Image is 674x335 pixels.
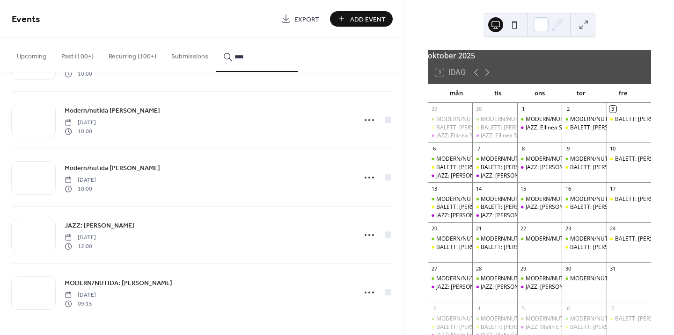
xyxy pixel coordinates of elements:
div: JAZZ: [PERSON_NAME] [481,172,539,180]
div: BALETT: [PERSON_NAME] [481,323,548,331]
div: BALETT: [PERSON_NAME] [570,323,637,331]
div: MODERN/NUTIDA: [PERSON_NAME] [570,315,664,323]
div: MODERN/NUTIDA: [PERSON_NAME] [526,275,620,283]
div: 3 [431,305,438,312]
div: MODERN/NUTIDA: [PERSON_NAME] [526,155,620,163]
a: Export [274,11,326,27]
div: JAZZ: [PERSON_NAME] [436,283,495,291]
span: Modern/nutida [PERSON_NAME] [65,164,160,173]
div: MODERN/NUTIDA: Satoshi Kudo [472,275,517,283]
div: MODERN/NUTIDA: Simon Granit Ossoinak [472,315,517,323]
div: 21 [475,225,482,232]
div: JAZZ: Anna Holmström [428,212,472,220]
button: Add Event [330,11,393,27]
div: MODERN/NUTIDA: [PERSON_NAME] [436,275,530,283]
div: 30 [564,265,571,272]
div: MODERN/NUTIDA: [PERSON_NAME] [570,195,664,203]
div: BALETT: Charlotte Fürst [472,203,517,211]
div: BALETT: Ivailo Valev [562,323,606,331]
div: MODERN/NUTIDA: Lisa Janbell [562,195,606,203]
div: BALETT: Charlotte Fürst [607,195,651,203]
div: MODERN/NUTIDA: [PERSON_NAME] [570,115,664,123]
span: Export [294,14,319,24]
div: 22 [520,225,527,232]
div: BALETT: Andrey Leonovich [607,235,651,243]
span: [DATE] [65,291,96,299]
div: BALETT: Ivailo Valev [472,323,517,331]
div: 9 [564,145,571,152]
span: 10:00 [65,127,96,135]
span: JAZZ: [PERSON_NAME] [65,221,134,231]
div: MODERN/NUTIDA: Martin Kilvady [428,235,472,243]
div: BALETT: [PERSON_NAME] [570,203,637,211]
div: JAZZ: [PERSON_NAME] [481,283,539,291]
div: JAZZ: Ellinea Siambalis [436,132,495,140]
span: [DATE] [65,234,96,242]
div: MODERN/NUTIDA: [PERSON_NAME] [481,235,575,243]
div: BALETT: Ivailo Valev [607,315,651,323]
div: mån [435,84,477,103]
span: 10:00 [65,185,96,193]
div: 8 [520,145,527,152]
div: MODERN/NUTIDA: Mari Raudsepp [428,155,472,163]
div: 27 [431,265,438,272]
div: MODERN/NUTIDA: [PERSON_NAME] [436,195,530,203]
div: JAZZ: [PERSON_NAME] [526,203,584,211]
div: 6 [564,305,571,312]
a: MODERN/NUTIDA: [PERSON_NAME] [65,278,172,288]
div: BALETT: Ivailo Valev [428,323,472,331]
div: MODERN/NUTIDA: Lisa Janbell [517,195,562,203]
div: 30 [475,106,482,113]
div: BALETT: Lee Brummer [472,164,517,171]
div: BALETT: Andrey Leonovich [428,243,472,251]
div: MODERN/NUTIDA: Julia Kraus Dybeck [428,115,472,123]
div: 2 [564,106,571,113]
a: Modern/nutida [PERSON_NAME] [65,163,160,173]
div: MODERN/NUTIDA: [PERSON_NAME] [570,235,664,243]
div: MODERN/NUTIDA: [PERSON_NAME] [570,275,664,283]
span: 10:00 [65,70,96,78]
div: MODERN/NUTIDA: [PERSON_NAME] [570,155,664,163]
div: MODERN/NUTIDA: Mari Raudsepp [472,155,517,163]
div: BALETT: [PERSON_NAME] [481,164,548,171]
span: Events [12,10,40,29]
div: MODERN/NUTIDA: [PERSON_NAME] [481,115,575,123]
div: BALETT: Lee Brummer [428,164,472,171]
span: Add Event [350,14,386,24]
div: MODERN/NUTIDA: Julia Kraus Dybeck [562,115,606,123]
div: 5 [520,305,527,312]
a: JAZZ: [PERSON_NAME] [65,220,134,231]
div: 20 [431,225,438,232]
div: MODERN/NUTIDA: [PERSON_NAME] [481,195,575,203]
div: 13 [431,185,438,192]
div: JAZZ: Johan Forsberg [428,172,472,180]
div: MODERN/NUTIDA: Satoshi Kudo [428,275,472,283]
div: JAZZ: Eva Gardfors [428,283,472,291]
div: BALETT: [PERSON_NAME] [481,124,548,132]
div: 10 [609,145,616,152]
button: Recurring (100+) [101,38,164,71]
div: MODERN/NUTIDA: Martin Kilvady [517,235,562,243]
div: BALETT: Anna Grip [607,115,651,123]
div: JAZZ: Ellinea Siambalis [428,132,472,140]
div: MODERN/NUTIDA: [PERSON_NAME] [481,155,575,163]
div: 24 [609,225,616,232]
div: MODERN/NUTIDA: [PERSON_NAME] [481,275,575,283]
div: oktober 2025 [428,50,651,61]
div: JAZZ: Johan Forsberg [517,164,562,171]
div: BALETT: Anna Grip [428,124,472,132]
div: JAZZ: Anna Holmström [517,203,562,211]
div: MODERN/NUTIDA: [PERSON_NAME] [481,315,575,323]
div: MODERN/NUTIDA: Satoshi Kudo [517,275,562,283]
div: 7 [475,145,482,152]
span: MODERN/NUTIDA: [PERSON_NAME] [65,278,172,288]
div: MODERN/NUTIDA: Martin Kilvady [472,235,517,243]
div: 4 [475,305,482,312]
div: MODERN/NUTIDA: Martin Kilvady [562,235,606,243]
div: JAZZ: Malin Emmoth [517,323,562,331]
div: BALETT: [PERSON_NAME] [436,124,503,132]
div: MODERN/NUTIDA: Simon Granit Ossoinak [428,315,472,323]
div: MODERN/NUTIDA: Lisa Janbell [428,195,472,203]
div: JAZZ: [PERSON_NAME] [526,283,584,291]
div: MODERN/NUTIDA: Mari Raudsepp [562,155,606,163]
